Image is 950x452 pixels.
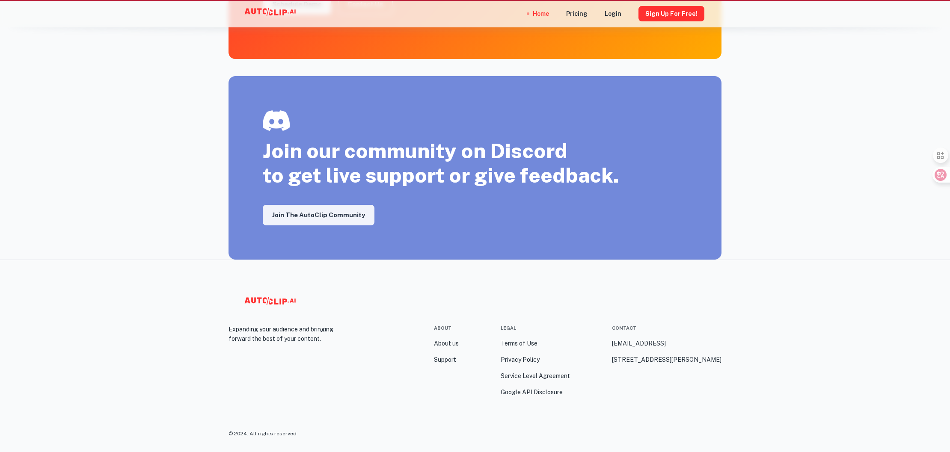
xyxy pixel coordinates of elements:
a: Terms of Use [501,339,537,348]
div: About [434,325,451,332]
div: Join our community on Discord to get live support or give feedback. [263,110,619,188]
a: [STREET_ADDRESS][PERSON_NAME] [612,355,721,364]
a: Privacy Policy [501,355,540,364]
a: Support [434,355,456,364]
img: discord.png [263,110,290,131]
button: Sign Up for free! [638,6,704,21]
p: Expanding your audience and bringing forward the best of your content. [229,325,352,343]
a: Service Level Agreement [501,371,570,381]
div: Legal [501,325,516,332]
a: [EMAIL_ADDRESS] [612,339,666,348]
div: Contact [612,325,636,332]
a: Join the AutoClip Community [263,205,374,225]
a: Google API Disclosure [501,387,563,397]
a: About us [434,339,459,348]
